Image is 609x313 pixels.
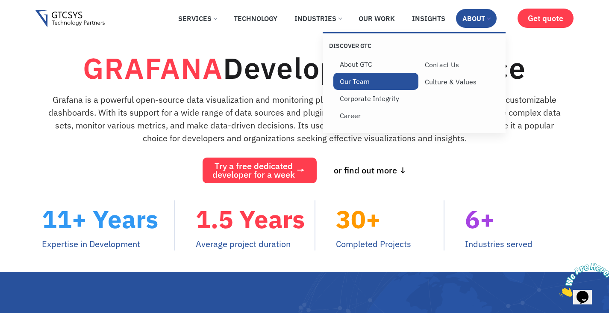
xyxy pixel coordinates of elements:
[35,10,105,28] img: GRAFANA Development Service Gtcsys logo
[172,9,223,28] a: Services
[83,49,223,87] span: GRAFANA
[352,9,401,28] a: Our Work
[3,3,56,37] img: Chat attention grabber
[333,90,418,107] a: Corporate Integrity
[418,56,503,73] a: Contact Us
[325,158,415,183] a: or find out more ↓
[518,9,574,28] a: Get quote
[83,51,526,85] h1: Development Service
[42,238,175,250] p: Expertise in Development
[333,73,418,90] a: Our Team
[406,9,452,28] a: Insights
[333,107,418,124] a: Career
[456,9,497,28] a: About
[196,203,305,235] span: 1.5 Years
[418,73,503,90] a: Culture & Values
[528,14,563,23] span: Get quote
[336,238,444,250] p: Completed Projects
[203,158,317,183] a: Try a free dedicateddeveloper for a week
[42,203,158,235] span: 11+ Years
[329,42,414,50] p: Discover GTC
[48,93,561,149] div: Grafana is a powerful open-source data visualization and monitoring platform that allows you to c...
[334,166,406,175] span: or find out more ↓
[333,56,418,73] a: About GTC
[465,203,495,235] span: 6+
[336,203,381,235] span: 30+
[556,259,609,300] iframe: chat widget
[212,162,295,179] span: Try a free dedicated developer for a week
[465,238,574,250] p: Industries served
[288,9,348,28] a: Industries
[227,9,284,28] a: Technology
[196,238,315,250] p: Average project duration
